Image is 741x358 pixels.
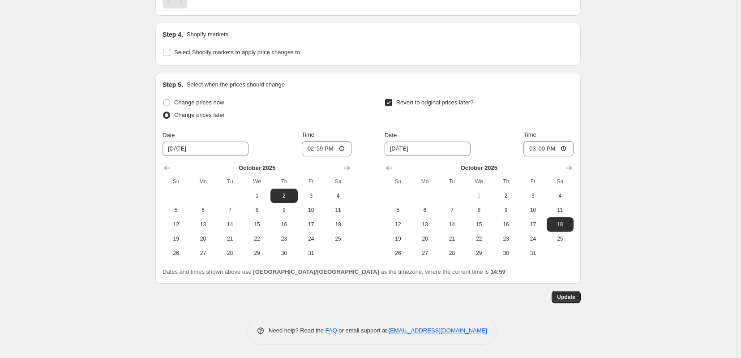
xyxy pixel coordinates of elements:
[547,232,574,246] button: Saturday October 25 2025
[193,221,213,228] span: 13
[274,250,294,257] span: 30
[442,178,462,185] span: Tu
[523,207,543,214] span: 10
[217,203,244,217] button: Tuesday October 7 2025
[166,221,186,228] span: 12
[247,250,267,257] span: 29
[490,268,505,275] b: 14:59
[193,250,213,257] span: 27
[388,178,408,185] span: Su
[385,217,411,232] button: Sunday October 12 2025
[163,232,189,246] button: Sunday October 19 2025
[298,174,325,189] th: Friday
[388,250,408,257] span: 26
[547,203,574,217] button: Saturday October 11 2025
[163,268,505,275] span: Dates and times shown above use as the timezone, where the current time is
[166,250,186,257] span: 26
[163,217,189,232] button: Sunday October 12 2025
[466,232,493,246] button: Wednesday October 22 2025
[519,203,546,217] button: Friday October 10 2025
[328,178,348,185] span: Sa
[244,246,270,260] button: Wednesday October 29 2025
[415,221,435,228] span: 13
[220,235,240,242] span: 21
[163,246,189,260] button: Sunday October 26 2025
[301,235,321,242] span: 24
[301,178,321,185] span: Fr
[388,207,408,214] span: 5
[547,217,574,232] button: Saturday October 18 2025
[523,141,574,156] input: 12:00
[411,246,438,260] button: Monday October 27 2025
[174,49,300,56] span: Select Shopify markets to apply price changes to
[496,178,516,185] span: Th
[411,174,438,189] th: Monday
[496,207,516,214] span: 9
[163,80,183,89] h2: Step 5.
[269,327,326,334] span: Need help? Read the
[247,192,267,199] span: 1
[174,99,224,106] span: Change prices now
[328,235,348,242] span: 25
[469,235,489,242] span: 22
[298,203,325,217] button: Friday October 10 2025
[469,207,489,214] span: 8
[493,246,519,260] button: Thursday October 30 2025
[550,207,570,214] span: 11
[493,174,519,189] th: Thursday
[438,232,465,246] button: Tuesday October 21 2025
[411,203,438,217] button: Monday October 6 2025
[270,232,297,246] button: Thursday October 23 2025
[274,235,294,242] span: 23
[469,221,489,228] span: 15
[301,221,321,228] span: 17
[302,131,314,138] span: Time
[442,221,462,228] span: 14
[519,174,546,189] th: Friday
[519,189,546,203] button: Friday October 3 2025
[247,207,267,214] span: 8
[493,217,519,232] button: Thursday October 16 2025
[496,235,516,242] span: 23
[466,174,493,189] th: Wednesday
[552,291,581,303] button: Update
[493,203,519,217] button: Thursday October 9 2025
[415,207,435,214] span: 6
[385,232,411,246] button: Sunday October 19 2025
[328,207,348,214] span: 11
[385,142,471,156] input: 9/30/2025
[466,246,493,260] button: Wednesday October 29 2025
[187,80,285,89] p: Select when the prices should change
[274,221,294,228] span: 16
[163,174,189,189] th: Sunday
[253,268,379,275] b: [GEOGRAPHIC_DATA]/[GEOGRAPHIC_DATA]
[469,178,489,185] span: We
[415,235,435,242] span: 20
[244,217,270,232] button: Wednesday October 15 2025
[244,189,270,203] button: Wednesday October 1 2025
[189,203,216,217] button: Monday October 6 2025
[325,232,351,246] button: Saturday October 25 2025
[523,192,543,199] span: 3
[385,132,397,138] span: Date
[385,246,411,260] button: Sunday October 26 2025
[523,235,543,242] span: 24
[193,235,213,242] span: 20
[189,232,216,246] button: Monday October 20 2025
[341,162,353,174] button: Show next month, November 2025
[270,246,297,260] button: Thursday October 30 2025
[438,246,465,260] button: Tuesday October 28 2025
[550,192,570,199] span: 4
[301,207,321,214] span: 10
[174,112,225,118] span: Change prices later
[337,327,389,334] span: or email support at
[438,203,465,217] button: Tuesday October 7 2025
[244,232,270,246] button: Wednesday October 22 2025
[193,207,213,214] span: 6
[389,327,487,334] a: [EMAIL_ADDRESS][DOMAIN_NAME]
[193,178,213,185] span: Mo
[163,203,189,217] button: Sunday October 5 2025
[247,178,267,185] span: We
[466,217,493,232] button: Wednesday October 15 2025
[388,221,408,228] span: 12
